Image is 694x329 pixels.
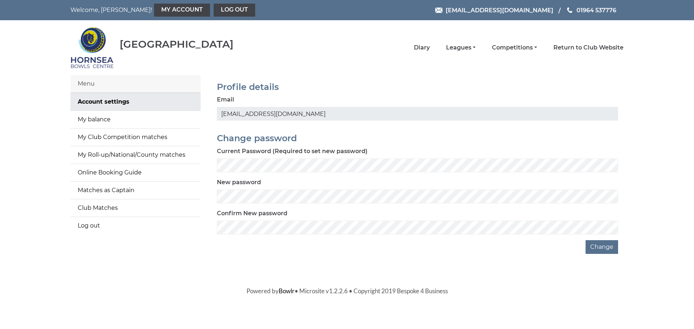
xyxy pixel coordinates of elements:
a: My Club Competition matches [70,129,201,146]
span: Powered by • Microsite v1.2.2.6 • Copyright 2019 Bespoke 4 Business [247,287,448,295]
a: My balance [70,111,201,128]
label: New password [217,178,261,187]
img: Hornsea Bowls Centre [70,22,114,73]
a: Competitions [492,44,537,52]
label: Current Password (Required to set new password) [217,147,368,156]
a: Log out [70,217,201,234]
div: [GEOGRAPHIC_DATA] [120,39,234,50]
a: Email [EMAIL_ADDRESS][DOMAIN_NAME] [435,6,553,15]
h2: Change password [217,134,618,143]
nav: Welcome, [PERSON_NAME]! [70,4,295,17]
label: Email [217,95,234,104]
a: Matches as Captain [70,182,201,199]
a: Diary [414,44,430,52]
span: [EMAIL_ADDRESS][DOMAIN_NAME] [446,7,553,13]
label: Confirm New password [217,209,287,218]
button: Change [586,240,618,254]
a: My Account [154,4,210,17]
h2: Profile details [217,82,618,92]
a: Phone us 01964 537776 [566,6,616,15]
img: Email [435,8,442,13]
a: Account settings [70,93,201,111]
a: Log out [214,4,255,17]
a: Leagues [446,44,476,52]
img: Phone us [567,7,572,13]
span: 01964 537776 [577,7,616,13]
a: Club Matches [70,199,201,217]
a: Bowlr [279,287,295,295]
a: Return to Club Website [553,44,624,52]
div: Menu [70,75,201,93]
a: Online Booking Guide [70,164,201,181]
a: My Roll-up/National/County matches [70,146,201,164]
